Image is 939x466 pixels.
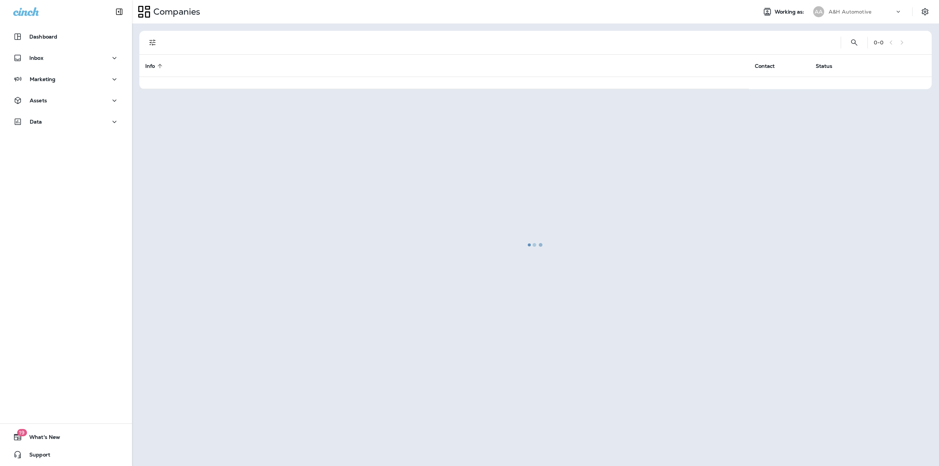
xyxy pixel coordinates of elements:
[7,93,125,108] button: Assets
[829,9,872,15] p: A&H Automotive
[7,72,125,87] button: Marketing
[30,119,42,125] p: Data
[813,6,824,17] div: AA
[22,434,60,443] span: What's New
[30,98,47,103] p: Assets
[775,9,806,15] span: Working as:
[7,29,125,44] button: Dashboard
[22,452,50,461] span: Support
[109,4,129,19] button: Collapse Sidebar
[918,5,932,18] button: Settings
[150,6,200,17] p: Companies
[7,430,125,444] button: 19What's New
[29,34,57,40] p: Dashboard
[29,55,43,61] p: Inbox
[30,76,55,82] p: Marketing
[7,114,125,129] button: Data
[17,429,27,436] span: 19
[7,51,125,65] button: Inbox
[7,447,125,462] button: Support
